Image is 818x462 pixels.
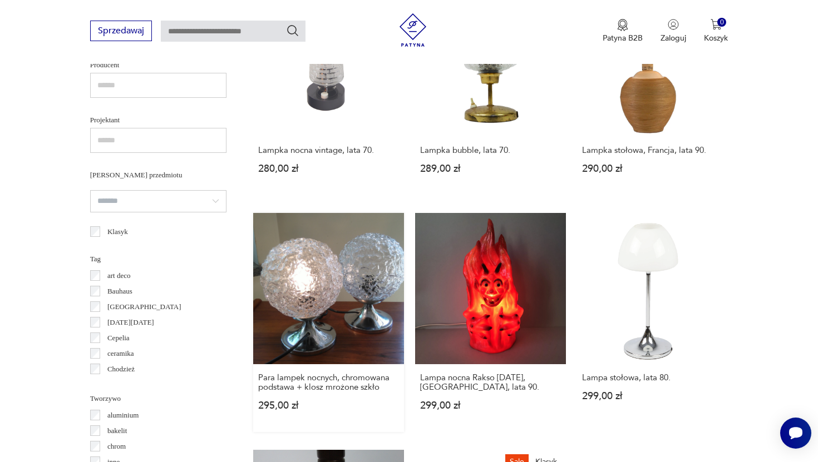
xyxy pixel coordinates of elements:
[107,409,139,421] p: aluminium
[704,33,728,43] p: Koszyk
[90,169,226,181] p: [PERSON_NAME] przedmiotu
[711,19,722,30] img: Ikona koszyka
[107,363,135,375] p: Chodzież
[396,13,430,47] img: Patyna - sklep z meblami i dekoracjami vintage
[90,59,226,71] p: Producent
[582,391,723,401] p: 299,00 zł
[258,146,399,155] h3: Lampka nocna vintage, lata 70.
[90,393,226,405] p: Tworzywo
[704,19,728,43] button: 0Koszyk
[107,347,134,360] p: ceramika
[253,213,404,431] a: Para lampek nocnych, chromowana podstawa + klosz mrożone szkłoPara lampek nocnych, chromowana pod...
[90,28,152,36] a: Sprzedawaj
[617,19,628,31] img: Ikona medalu
[90,253,226,265] p: Tag
[258,401,399,410] p: 295,00 zł
[107,425,127,437] p: bakelit
[420,146,561,155] h3: Lampka bubble, lata 70.
[258,164,399,173] p: 280,00 zł
[668,19,679,30] img: Ikonka użytkownika
[420,164,561,173] p: 289,00 zł
[107,440,126,453] p: chrom
[90,21,152,41] button: Sprzedawaj
[107,379,134,391] p: Ćmielów
[780,418,811,449] iframe: Smartsupp widget button
[661,19,686,43] button: Zaloguj
[603,19,643,43] a: Ikona medaluPatyna B2B
[420,373,561,392] h3: Lampa nocna Rakso [DATE], [GEOGRAPHIC_DATA], lata 90.
[420,401,561,410] p: 299,00 zł
[107,285,132,297] p: Bauhaus
[717,18,727,27] div: 0
[661,33,686,43] p: Zaloguj
[107,301,181,313] p: [GEOGRAPHIC_DATA]
[107,332,130,344] p: Cepelia
[582,373,723,382] h3: Lampa stołowa, lata 80.
[582,164,723,173] p: 290,00 zł
[415,213,566,431] a: Lampa nocna Rakso Halloween, Niemcy, lata 90.Lampa nocna Rakso [DATE], [GEOGRAPHIC_DATA], lata 90...
[286,24,299,37] button: Szukaj
[603,19,643,43] button: Patyna B2B
[107,270,131,282] p: art deco
[603,33,643,43] p: Patyna B2B
[107,226,128,238] p: Klasyk
[107,316,154,329] p: [DATE][DATE]
[577,213,728,431] a: Lampa stołowa, lata 80.Lampa stołowa, lata 80.299,00 zł
[582,146,723,155] h3: Lampka stołowa, Francja, lata 90.
[258,373,399,392] h3: Para lampek nocnych, chromowana podstawa + klosz mrożone szkło
[90,114,226,126] p: Projektant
